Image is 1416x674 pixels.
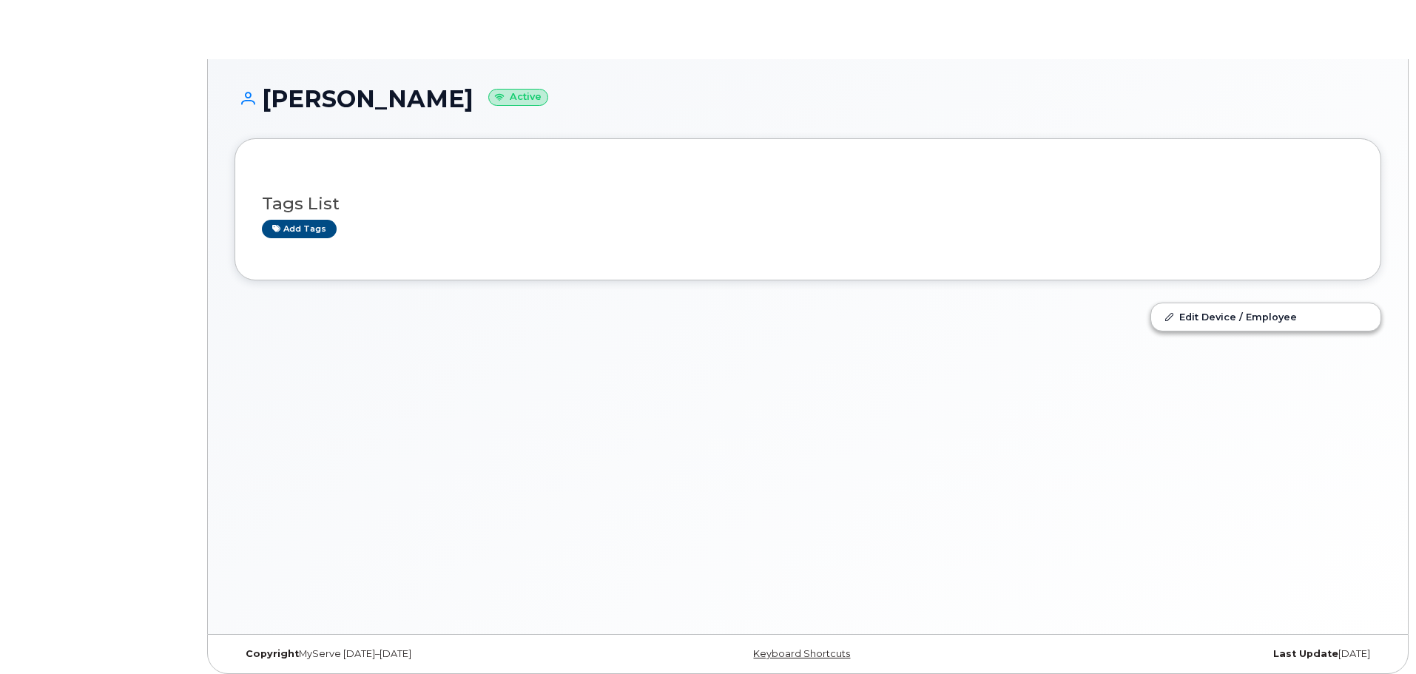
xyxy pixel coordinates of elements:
[246,648,299,659] strong: Copyright
[235,86,1381,112] h1: [PERSON_NAME]
[262,220,337,238] a: Add tags
[262,195,1354,213] h3: Tags List
[999,648,1381,660] div: [DATE]
[235,648,617,660] div: MyServe [DATE]–[DATE]
[488,89,548,106] small: Active
[1151,303,1380,330] a: Edit Device / Employee
[753,648,850,659] a: Keyboard Shortcuts
[1273,648,1338,659] strong: Last Update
